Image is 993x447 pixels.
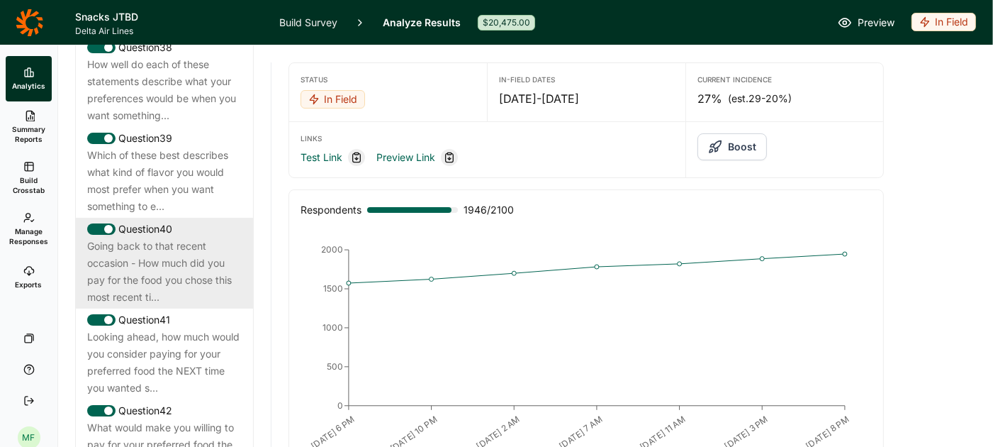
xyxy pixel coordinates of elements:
span: Summary Reports [11,124,46,144]
span: Build Crosstab [11,175,46,195]
tspan: 1000 [322,322,343,333]
tspan: 500 [327,361,343,372]
div: Status [301,74,476,84]
div: In-Field Dates [499,74,673,84]
div: Current Incidence [697,74,872,84]
button: In Field [301,90,365,110]
button: Boost [697,133,767,160]
a: Analytics [6,56,52,101]
div: In Field [911,13,976,31]
div: How well do each of these statements describe what your preferences would be when you want someth... [87,56,242,124]
span: Manage Responses [9,226,48,246]
div: Looking ahead, how much would you consider paying for your preferred food the NEXT time you wante... [87,329,242,397]
div: Copy link [441,149,458,166]
tspan: 0 [337,400,343,411]
div: In Field [301,90,365,109]
span: Exports [16,280,43,289]
span: Preview [858,14,894,31]
div: [DATE] - [DATE] [499,90,673,107]
a: Build Crosstab [6,153,52,204]
div: Question 42 [87,402,242,419]
span: 27% [697,90,722,107]
tspan: 2000 [321,244,343,255]
span: Delta Air Lines [75,26,262,37]
div: Going back to that recent occasion - How much did you pay for the food you chose this most recent... [87,238,242,306]
tspan: 1500 [323,283,343,294]
div: Respondents [301,202,361,219]
div: Which of these best describes what kind of flavor you would most prefer when you want something t... [87,147,242,215]
a: Test Link [301,149,342,166]
div: Copy link [348,149,365,166]
span: 1946 / 2100 [464,202,514,219]
span: Analytics [12,81,45,91]
a: Exports [6,255,52,300]
button: In Field [911,13,976,33]
a: Preview Link [376,149,435,166]
div: Question 40 [87,221,242,238]
a: Preview [838,14,894,31]
div: $20,475.00 [478,15,535,31]
div: Question 39 [87,130,242,147]
div: Question 38 [87,39,242,56]
div: Links [301,133,674,143]
h1: Snacks JTBD [75,9,262,26]
a: Manage Responses [6,204,52,255]
a: Summary Reports [6,101,52,153]
span: (est. 29-20% ) [728,92,792,106]
div: Question 41 [87,311,242,329]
